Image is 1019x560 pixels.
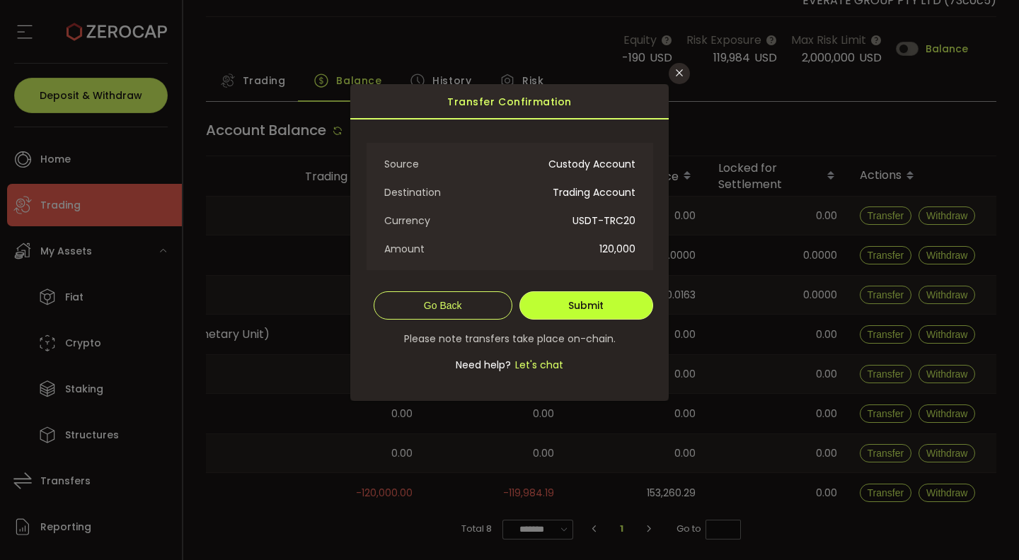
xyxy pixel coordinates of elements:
[384,178,441,206] span: Destination
[948,492,1019,560] iframe: To enrich screen reader interactions, please activate Accessibility in Grammarly extension settings
[404,332,616,346] span: Please note transfers take place on-chain.
[374,291,512,320] button: Go Back
[456,358,511,372] span: Need help?
[384,206,430,235] span: Currency
[384,235,425,263] span: Amount
[350,84,669,119] div: Transfer Confirmation
[519,291,653,320] button: Submit
[568,298,604,313] span: Submit
[572,206,635,235] span: USDT-TRC20
[424,300,462,311] span: Go Back
[384,150,419,178] span: Source
[553,178,635,206] span: Trading Account
[511,358,563,372] span: Let's chat
[350,84,669,401] div: dialog
[548,150,635,178] span: Custody Account
[948,492,1019,560] div: Chat Widget
[599,235,635,263] span: 120,000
